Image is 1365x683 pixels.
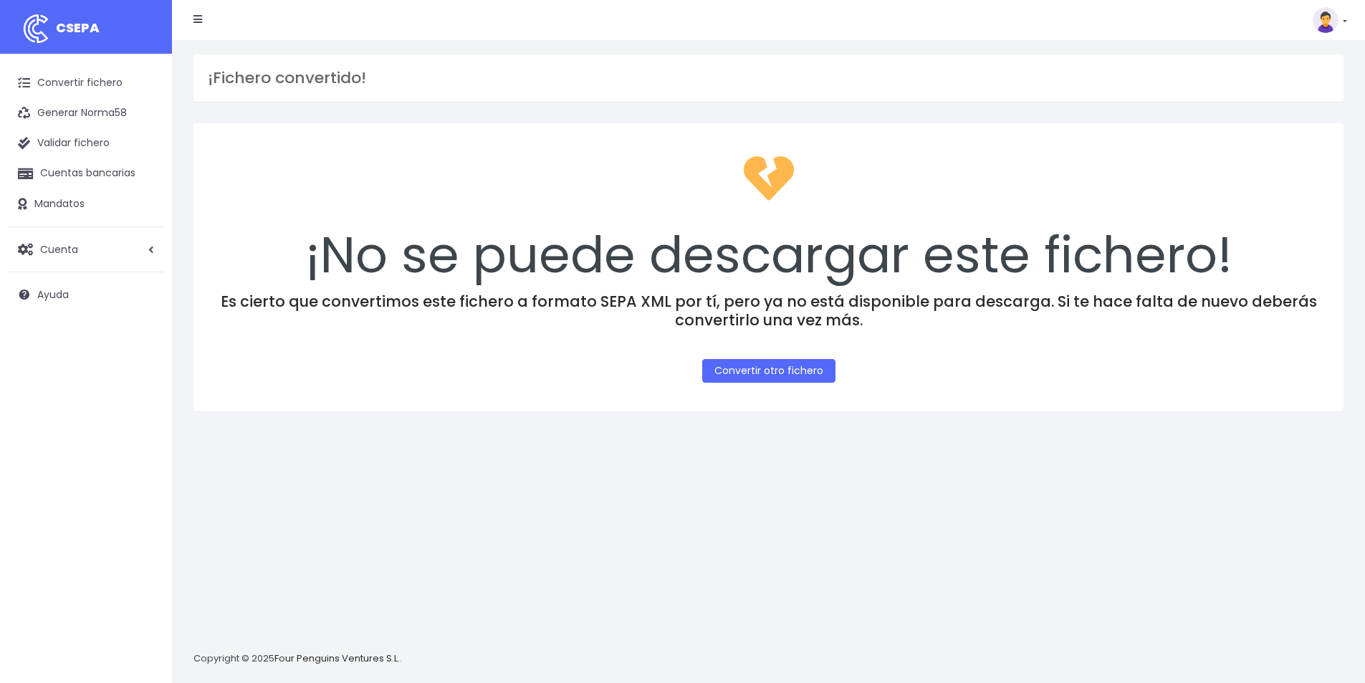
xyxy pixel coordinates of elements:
a: Convertir fichero [7,68,165,98]
h3: ¡Fichero convertido! [208,69,1329,87]
div: ¡No se puede descargar este fichero! [212,142,1325,292]
img: profile [1313,7,1338,33]
a: Validar fichero [7,128,165,158]
a: Ayuda [7,280,165,310]
a: Generar Norma58 [7,98,165,128]
a: Cuentas bancarias [7,158,165,188]
p: Copyright © 2025 . [193,651,402,667]
img: logo [18,11,54,47]
span: Cuenta [40,242,78,256]
a: Convertir otro fichero [702,359,835,383]
span: Ayuda [37,287,69,302]
a: Four Penguins Ventures S.L. [274,651,400,665]
a: Cuenta [7,234,165,264]
h4: Es cierto que convertimos este fichero a formato SEPA XML por tí, pero ya no está disponible para... [212,292,1325,328]
a: Mandatos [7,189,165,219]
span: CSEPA [56,19,100,37]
